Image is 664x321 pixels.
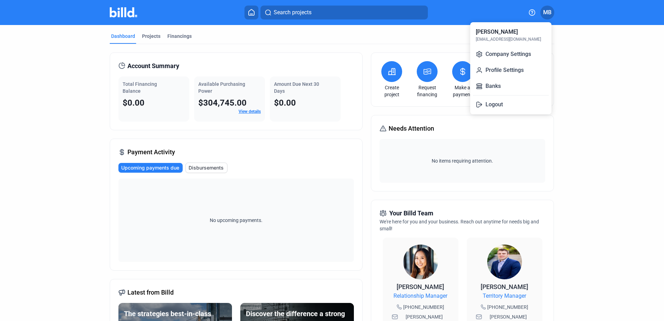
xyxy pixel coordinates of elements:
button: Profile Settings [473,63,549,77]
button: Banks [473,79,549,93]
div: [PERSON_NAME] [476,28,518,36]
button: Company Settings [473,47,549,61]
div: [EMAIL_ADDRESS][DOMAIN_NAME] [476,36,541,42]
button: Logout [473,98,549,112]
